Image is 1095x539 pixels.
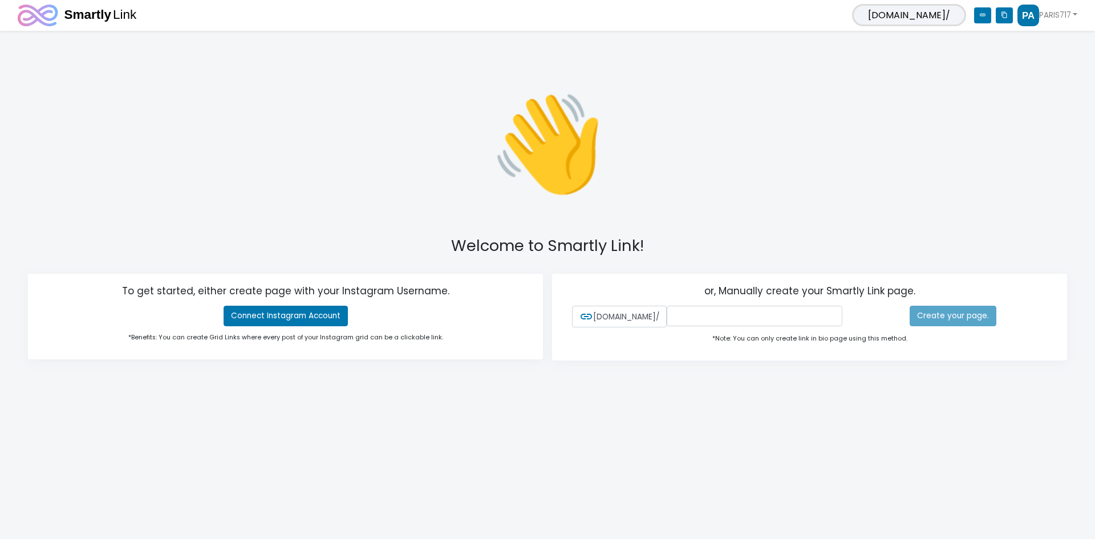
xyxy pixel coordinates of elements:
a: PARIS717 [1017,5,1077,26]
span: *Note: You can only create link in bio page using this method. [712,334,907,343]
span: [DOMAIN_NAME]/ [852,4,966,26]
a: Connect Instagram Account [224,306,348,326]
h5: To get started, either create page with your Instagram Username. [48,285,523,301]
h2: Welcome to Smartly Link! [32,237,1063,256]
i: link [974,7,991,23]
img: logo.svg [18,5,138,26]
span: *Benefits: You can create Grid Links where every post of your Instagram grid can be a clickable l... [128,333,443,342]
h5: or, Manually create your Smartly Link page. [572,285,1047,301]
i: content_copy [996,7,1013,23]
i: link [579,310,593,323]
p: 👋 [292,69,803,218]
span: [DOMAIN_NAME]/ [572,306,667,327]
